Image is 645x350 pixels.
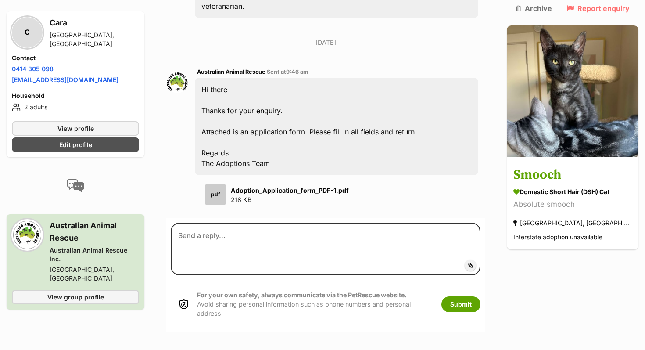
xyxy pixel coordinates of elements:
div: pdf [205,184,226,205]
span: Sent at [267,69,308,75]
h3: Australian Animal Rescue [50,220,139,244]
div: Absolute smooch [513,199,632,211]
li: 2 adults [12,102,139,112]
span: Interstate adoption unavailable [513,234,602,241]
h4: Household [12,91,139,100]
span: 218 KB [231,196,251,203]
a: View profile [12,121,139,136]
div: Hi there Thanks for your enquiry. Attached is an application form. Please fill in all fields and ... [195,78,478,175]
div: Australian Animal Rescue Inc. [50,246,139,263]
span: Edit profile [59,140,92,149]
button: Submit [441,296,480,312]
a: Edit profile [12,137,139,152]
img: Australian Animal Rescue profile pic [166,71,188,93]
span: View group profile [47,292,104,302]
a: pdf [201,184,226,205]
div: [GEOGRAPHIC_DATA], [GEOGRAPHIC_DATA] [513,217,632,229]
h4: Contact [12,54,139,62]
span: Australian Animal Rescue [197,69,265,75]
a: 0414 305 098 [12,65,54,72]
p: [DATE] [166,38,485,47]
a: Smooch Domestic Short Hair (DSH) Cat Absolute smooch [GEOGRAPHIC_DATA], [GEOGRAPHIC_DATA] Interst... [507,159,638,250]
p: Avoid sharing personal information such as phone numbers and personal address. [197,290,433,318]
img: conversation-icon-4a6f8262b818ee0b60e3300018af0b2d0b884aa5de6e9bcb8d3d4eeb1a70a7c4.svg [67,179,84,192]
div: C [12,17,43,48]
div: [GEOGRAPHIC_DATA], [GEOGRAPHIC_DATA] [50,265,139,283]
div: Domestic Short Hair (DSH) Cat [513,188,632,197]
strong: For your own safety, always communicate via the PetRescue website. [197,291,407,299]
div: [GEOGRAPHIC_DATA], [GEOGRAPHIC_DATA] [50,31,139,48]
span: 9:46 am [286,69,308,75]
a: Archive [516,4,552,12]
a: [EMAIL_ADDRESS][DOMAIN_NAME] [12,76,118,83]
img: Australian Animal Rescue Inc. profile pic [12,220,43,250]
span: View profile [57,124,94,133]
img: Smooch [507,25,638,157]
a: Report enquiry [567,4,630,12]
strong: Adoption_Application_form_PDF-1.pdf [231,187,349,194]
h3: Smooch [513,166,632,185]
h3: Cara [50,17,139,29]
a: View group profile [12,290,139,304]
